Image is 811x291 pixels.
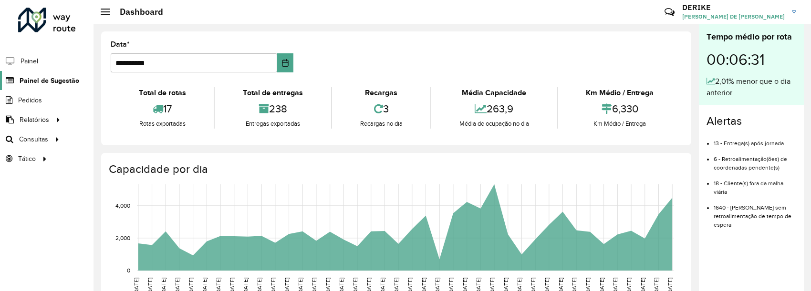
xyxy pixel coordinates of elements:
[334,119,428,129] div: Recargas no dia
[714,148,796,172] li: 6 - Retroalimentação(ões) de coordenadas pendente(s)
[111,39,130,50] label: Data
[561,99,679,119] div: 6,330
[434,99,554,119] div: 263,9
[21,56,38,66] span: Painel
[217,99,328,119] div: 238
[115,235,130,241] text: 2,000
[714,132,796,148] li: 13 - Entrega(s) após jornada
[217,119,328,129] div: Entregas exportadas
[707,76,796,99] div: 2,01% menor que o dia anterior
[18,154,36,164] span: Tático
[561,87,679,99] div: Km Médio / Entrega
[714,196,796,229] li: 1640 - [PERSON_NAME] sem retroalimentação de tempo de espera
[19,134,48,144] span: Consultas
[434,87,554,99] div: Média Capacidade
[334,99,428,119] div: 3
[434,119,554,129] div: Média de ocupação no dia
[127,267,130,273] text: 0
[217,87,328,99] div: Total de entregas
[277,53,293,72] button: Choose Date
[334,87,428,99] div: Recargas
[109,162,682,176] h4: Capacidade por dia
[113,119,211,129] div: Rotas exportadas
[682,12,785,21] span: [PERSON_NAME] DE [PERSON_NAME]
[20,115,49,125] span: Relatórios
[115,202,130,209] text: 4,000
[682,3,785,12] h3: DERIKE
[707,30,796,43] div: Tempo médio por rota
[18,95,42,105] span: Pedidos
[707,43,796,76] div: 00:06:31
[113,99,211,119] div: 17
[707,114,796,128] h4: Alertas
[20,76,79,86] span: Painel de Sugestão
[113,87,211,99] div: Total de rotas
[659,2,680,22] a: Contato Rápido
[714,172,796,196] li: 18 - Cliente(s) fora da malha viária
[110,7,163,17] h2: Dashboard
[561,119,679,129] div: Km Médio / Entrega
